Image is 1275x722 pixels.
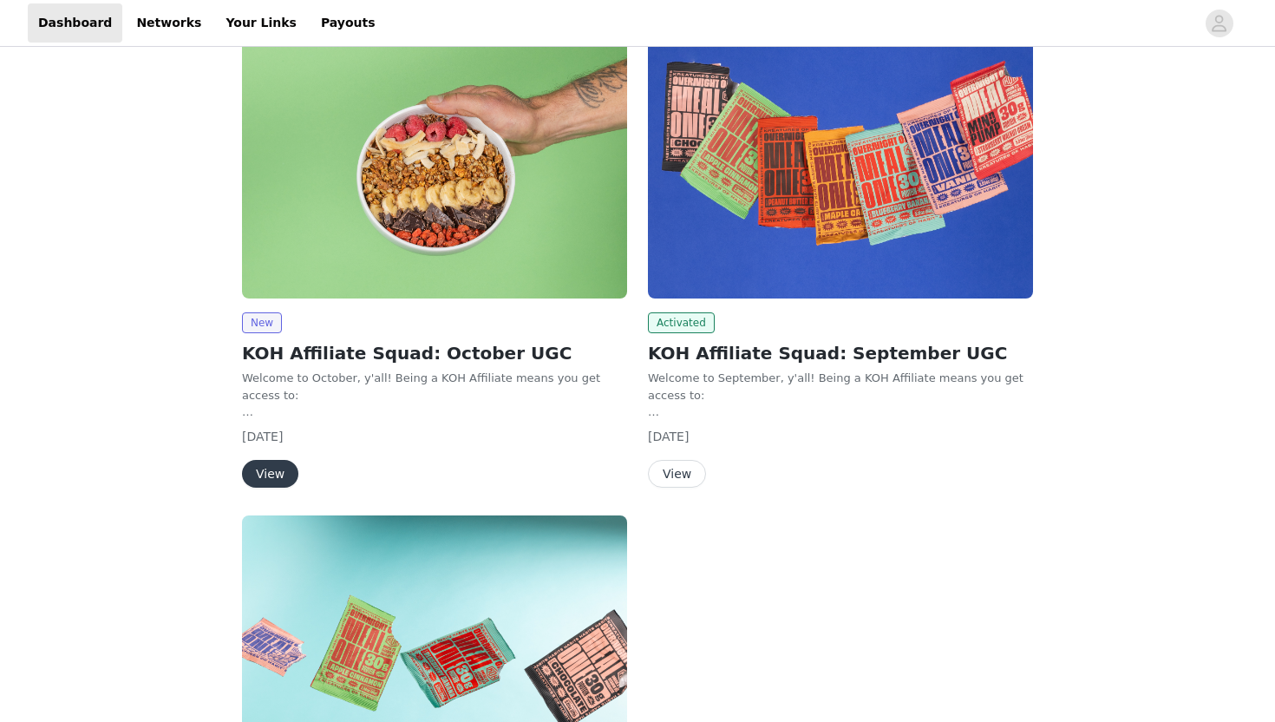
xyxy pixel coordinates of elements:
a: View [648,468,706,481]
p: Welcome to September, y'all! Being a KOH Affiliate means you get access to: [648,370,1033,404]
a: View [242,468,298,481]
a: Your Links [215,3,307,43]
div: avatar [1211,10,1227,37]
span: [DATE] [648,430,689,443]
button: View [242,460,298,488]
img: Kreatures of Habit [242,10,627,299]
h2: KOH Affiliate Squad: September UGC [648,340,1033,366]
img: Kreatures of Habit [648,10,1033,299]
span: Activated [648,312,715,333]
a: Payouts [311,3,386,43]
a: Dashboard [28,3,122,43]
p: Welcome to October, y'all! Being a KOH Affiliate means you get access to: [242,370,627,404]
a: Networks [126,3,212,43]
h2: KOH Affiliate Squad: October UGC [242,340,627,366]
span: [DATE] [242,430,283,443]
button: View [648,460,706,488]
span: New [242,312,282,333]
